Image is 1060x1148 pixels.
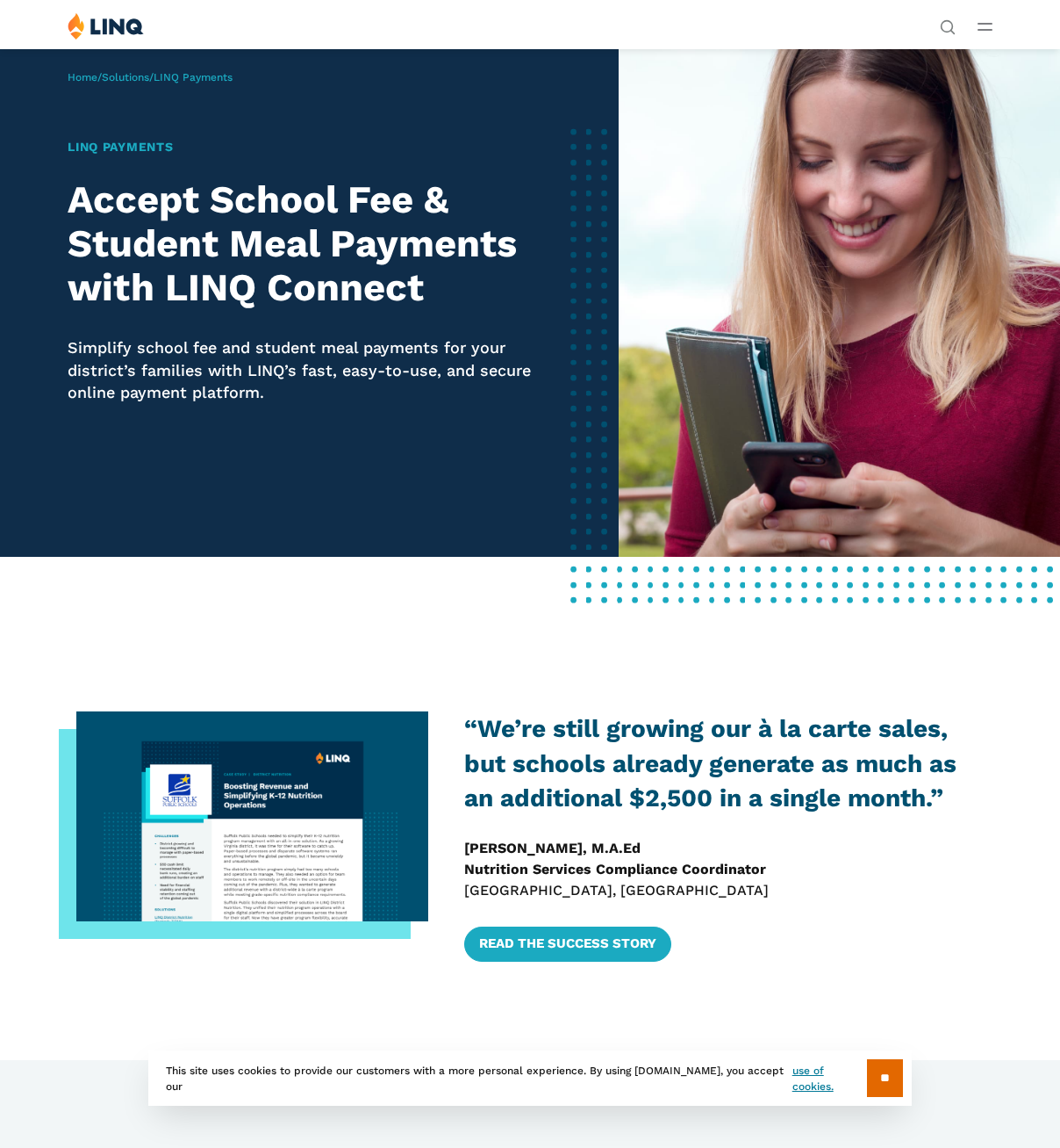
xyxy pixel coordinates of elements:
[464,840,641,856] strong: [PERSON_NAME], M.A.Ed
[68,177,550,309] h2: Accept School Fee & Student Meal Payments with LINQ Connect
[940,18,956,33] button: Open Search Bar
[154,71,233,83] span: LINQ Payments
[68,71,233,83] span: / /
[68,12,144,40] img: LINQ | K‑12 Software
[464,861,766,877] strong: Nutrition Services Compliance Coordinator
[68,138,550,156] h1: LINQ Payments
[792,1063,867,1094] a: use of cookies.
[464,927,671,962] a: Read the Success Story
[464,711,992,816] h3: “We’re still growing our à la carte sales, but schools already generate as much as an additional ...
[978,17,992,36] button: Open Main Menu
[464,838,992,902] p: [GEOGRAPHIC_DATA], [GEOGRAPHIC_DATA]
[68,336,550,404] p: Simplify school fee and student meal payments for your district’s families with LINQ’s fast, easy...
[102,71,149,83] a: Solutions
[148,1051,912,1106] div: This site uses cookies to provide our customers with a more personal experience. By using [DOMAIN...
[68,71,97,83] a: Home
[619,48,1060,557] img: LINQ Payments
[76,711,427,921] img: Suffolk Public Schools case study
[940,12,956,33] nav: Utility Navigation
